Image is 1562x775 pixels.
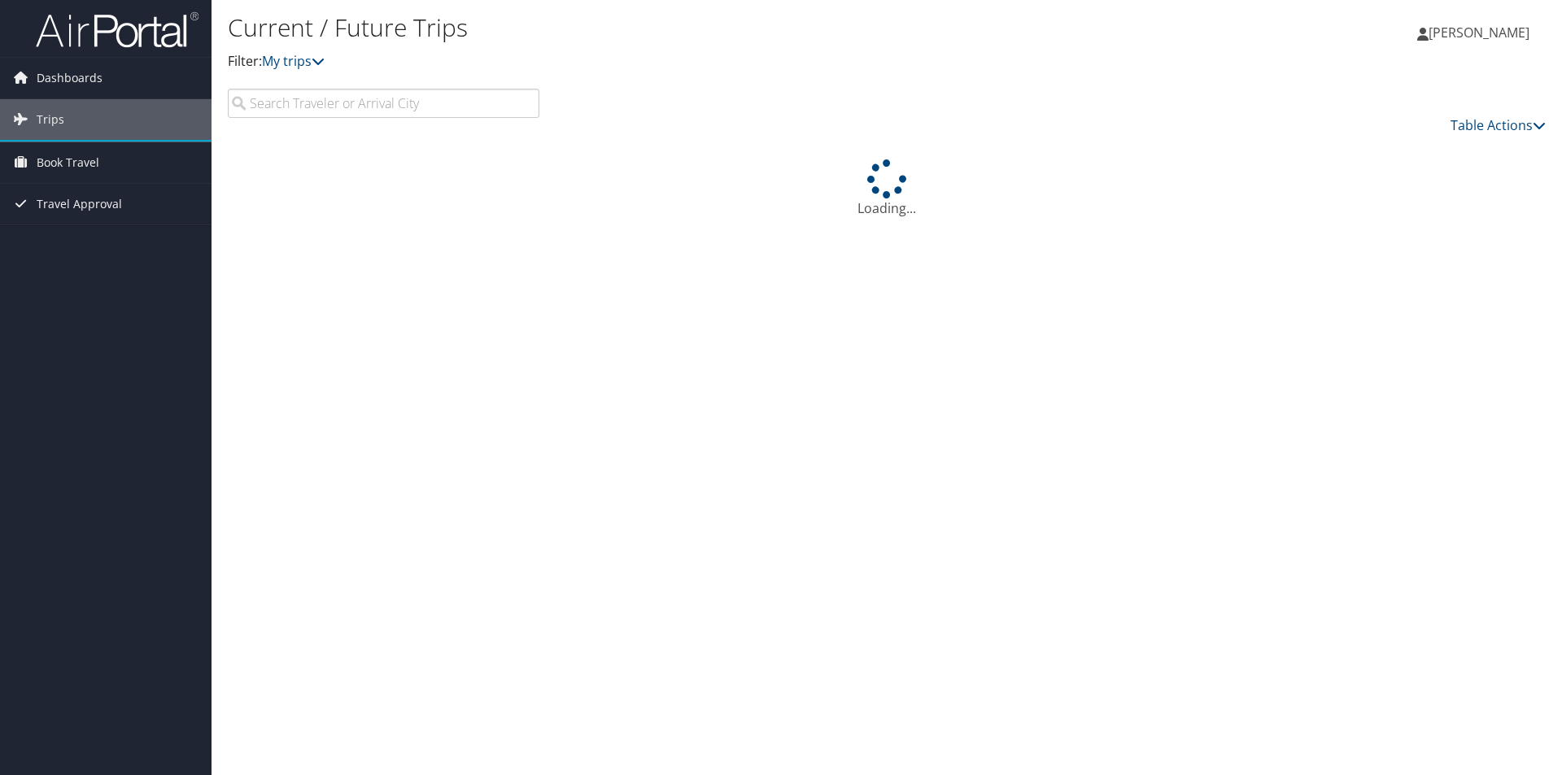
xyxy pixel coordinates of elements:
a: [PERSON_NAME] [1417,8,1546,57]
p: Filter: [228,51,1106,72]
span: Dashboards [37,58,103,98]
img: airportal-logo.png [36,11,199,49]
span: [PERSON_NAME] [1429,24,1529,41]
h1: Current / Future Trips [228,11,1106,45]
span: Book Travel [37,142,99,183]
span: Travel Approval [37,184,122,224]
a: My trips [262,52,325,70]
input: Search Traveler or Arrival City [228,89,539,118]
span: Trips [37,99,64,140]
div: Loading... [228,159,1546,218]
a: Table Actions [1451,116,1546,134]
